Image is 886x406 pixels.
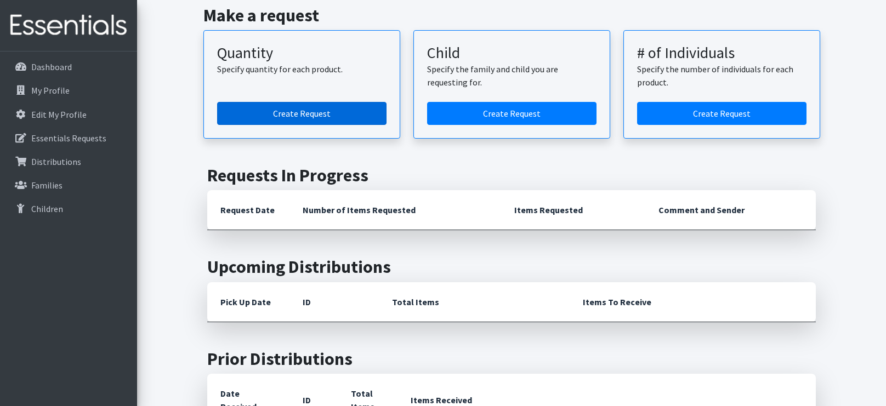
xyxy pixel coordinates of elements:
p: My Profile [31,85,70,96]
p: Dashboard [31,61,72,72]
p: Children [31,203,63,214]
th: Comment and Sender [645,190,816,230]
h2: Upcoming Distributions [207,256,816,277]
h3: Quantity [217,44,387,62]
img: HumanEssentials [4,7,133,44]
a: Children [4,198,133,220]
h3: Child [427,44,597,62]
p: Specify the family and child you are requesting for. [427,62,597,89]
th: Items Requested [501,190,645,230]
a: Create a request by number of individuals [637,102,807,125]
a: My Profile [4,79,133,101]
p: Essentials Requests [31,133,106,144]
h3: # of Individuals [637,44,807,62]
th: Request Date [207,190,289,230]
th: Pick Up Date [207,282,289,322]
a: Dashboard [4,56,133,78]
a: Essentials Requests [4,127,133,149]
a: Edit My Profile [4,104,133,125]
p: Families [31,180,63,191]
h2: Requests In Progress [207,165,816,186]
th: Items To Receive [570,282,816,322]
a: Families [4,174,133,196]
a: Create a request by quantity [217,102,387,125]
a: Create a request for a child or family [427,102,597,125]
p: Specify quantity for each product. [217,62,387,76]
h2: Prior Distributions [207,348,816,369]
th: ID [289,282,379,322]
th: Total Items [379,282,570,322]
th: Number of Items Requested [289,190,501,230]
p: Distributions [31,156,81,167]
p: Specify the number of individuals for each product. [637,62,807,89]
p: Edit My Profile [31,109,87,120]
h2: Make a request [203,5,820,26]
a: Distributions [4,151,133,173]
